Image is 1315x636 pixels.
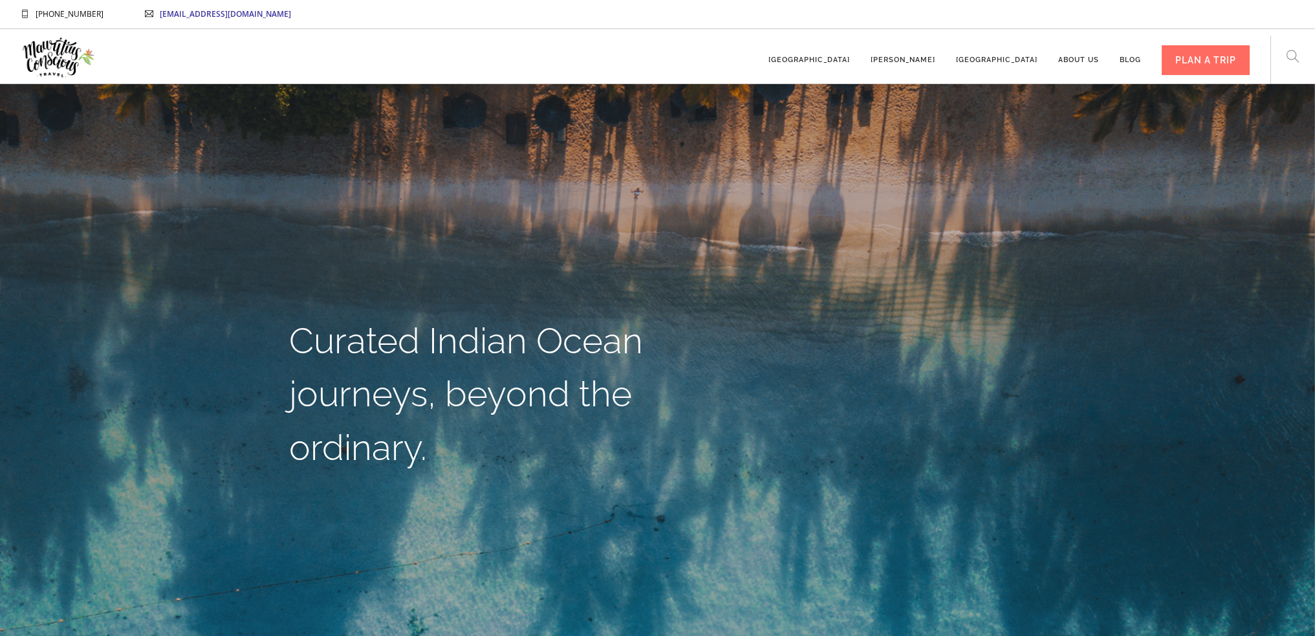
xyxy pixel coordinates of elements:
h1: Curated Indian Ocean journeys, beyond the ordinary. [289,314,648,475]
div: PLAN A TRIP [1162,45,1250,75]
a: [EMAIL_ADDRESS][DOMAIN_NAME] [160,8,291,19]
a: PLAN A TRIP [1162,36,1250,72]
a: About us [1058,36,1099,72]
a: [PERSON_NAME] [871,36,935,72]
span: [PHONE_NUMBER] [36,8,103,19]
a: [GEOGRAPHIC_DATA] [768,36,850,72]
img: Mauritius Conscious Travel [21,33,96,82]
a: Blog [1120,36,1141,72]
a: [GEOGRAPHIC_DATA] [956,36,1038,72]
